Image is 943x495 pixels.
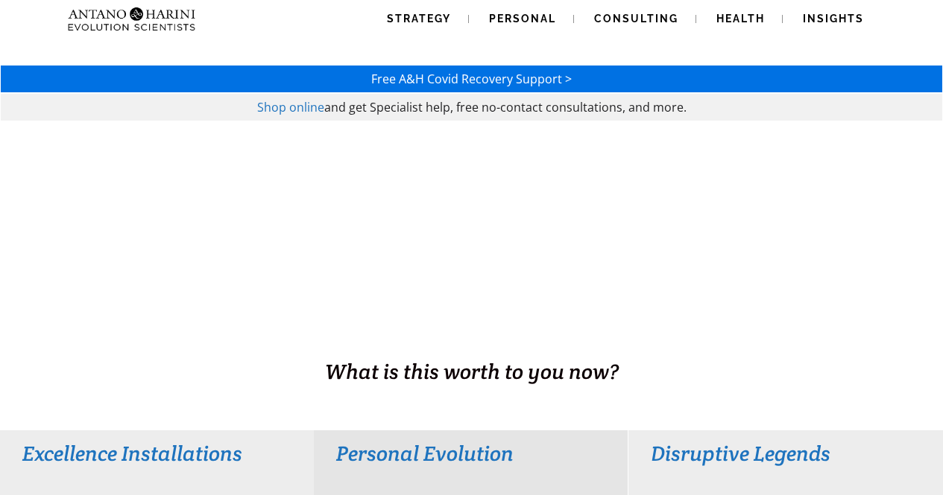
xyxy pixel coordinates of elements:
span: Insights [803,13,864,25]
a: Free A&H Covid Recovery Support > [371,71,572,87]
h1: BUSINESS. HEALTH. Family. Legacy [1,325,942,357]
a: Shop online [257,99,324,115]
h3: Excellence Installations [22,440,291,467]
span: What is this worth to you now? [325,358,619,385]
span: Personal [489,13,556,25]
h3: Disruptive Legends [651,440,920,467]
span: Strategy [387,13,451,25]
span: Health [716,13,765,25]
h3: Personal Evolution [336,440,605,467]
span: and get Specialist help, free no-contact consultations, and more. [324,99,687,115]
span: Consulting [594,13,678,25]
